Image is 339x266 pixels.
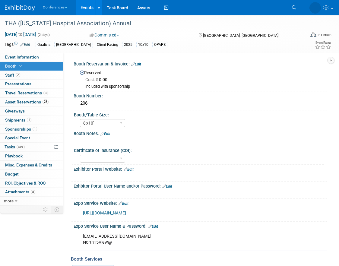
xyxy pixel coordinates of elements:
[281,31,331,40] div: Event Format
[203,33,278,38] span: [GEOGRAPHIC_DATA], [GEOGRAPHIC_DATA]
[5,100,49,104] span: Asset Reservations
[85,77,110,82] span: 0.00
[20,43,30,47] a: Edit
[5,5,35,11] img: ExhibitDay
[54,42,93,48] div: [GEOGRAPHIC_DATA]
[85,77,99,82] span: Cost: $
[5,90,48,95] span: Travel Reservations
[0,188,63,196] a: Attachments8
[17,32,23,37] span: to
[5,73,20,78] span: Staff
[0,107,63,116] a: Giveaways
[33,127,37,131] span: 1
[95,42,120,48] div: Client-Facing
[43,91,48,95] span: 3
[78,68,322,89] div: Reserved
[31,190,35,194] span: 8
[0,152,63,160] a: Playbook
[19,64,22,68] i: Booth reservation complete
[0,170,63,179] a: Budget
[87,32,122,38] button: Committed
[83,211,126,216] a: [URL][DOMAIN_NAME]
[0,179,63,188] a: ROI, Objectives & ROO
[71,256,327,262] div: Booth Services
[310,32,316,37] img: Format-Inperson.png
[4,198,14,203] span: more
[5,118,31,122] span: Shipments
[0,80,63,88] a: Presentations
[5,135,30,140] span: Special Event
[5,109,25,113] span: Giveaways
[3,18,299,29] div: THA ([US_STATE] Hospital Association) Annual
[85,84,322,89] div: included with sponsorship
[74,222,327,230] div: Expo Service User Name & Password:
[5,81,31,86] span: Presentations
[0,134,63,142] a: Special Event
[79,230,276,249] div: [EMAIL_ADDRESS][DOMAIN_NAME] North15View@
[5,163,52,167] span: Misc. Expenses & Credits
[0,143,63,151] a: Tasks47%
[0,53,63,62] a: Event Information
[40,206,51,214] td: Personalize Event Tab Strip
[5,181,46,185] span: ROI, Objectives & ROO
[43,100,49,104] span: 25
[17,145,25,149] span: 47%
[0,89,63,97] a: Travel Reservations3
[5,64,24,68] span: Booth
[27,118,31,122] span: 1
[162,184,172,188] a: Edit
[0,197,63,205] a: more
[315,41,331,44] div: Event Rating
[100,132,110,136] a: Edit
[124,167,134,172] a: Edit
[74,146,324,154] div: Certificate of Insurance (COI):
[122,42,134,48] div: 2025
[74,199,327,207] div: Expo Service Website:
[5,172,19,176] span: Budget
[0,98,63,106] a: Asset Reservations25
[5,127,37,131] span: Sponsorships
[36,42,52,48] div: Qualivis
[74,129,327,137] div: Booth Notes:
[5,41,30,48] td: Tags
[16,73,20,77] span: 2
[5,55,39,59] span: Event Information
[309,2,321,14] img: Karina German
[0,71,63,80] a: Staff2
[74,110,324,118] div: Booth/Table Size:
[317,33,331,37] div: In-Person
[0,62,63,71] a: Booth
[0,116,63,125] a: Shipments1
[148,224,158,229] a: Edit
[74,91,327,99] div: Booth Number:
[5,154,23,158] span: Playbook
[51,206,63,214] td: Toggle Event Tabs
[74,165,327,173] div: Exhibitor Portal Website:
[37,33,50,37] span: (2 days)
[0,125,63,134] a: Sponsorships1
[78,99,322,108] div: 206
[5,32,36,37] span: [DATE] [DATE]
[0,161,63,169] a: Misc. Expenses & Credits
[5,144,25,149] span: Tasks
[74,182,327,189] div: Exhbitor Portal User Name and/or Password:
[74,59,327,67] div: Booth Reservation & Invoice:
[119,201,128,206] a: Edit
[5,189,35,194] span: Attachments
[152,42,167,48] div: QPAPS
[131,62,141,66] a: Edit
[136,42,150,48] div: 10x10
